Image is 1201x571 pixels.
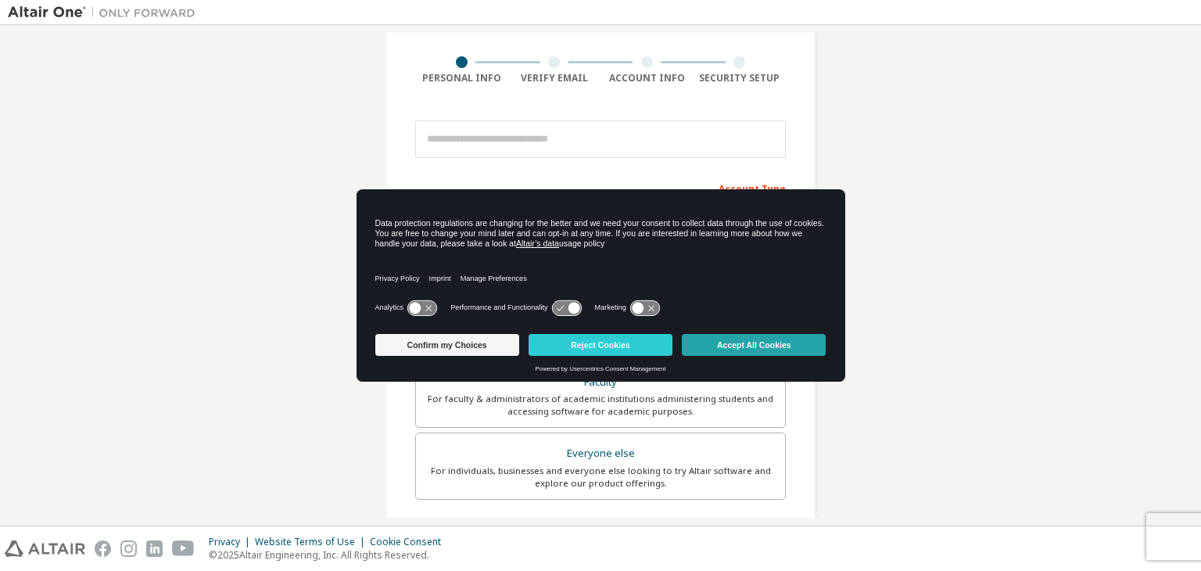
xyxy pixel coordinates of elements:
img: altair_logo.svg [5,540,85,557]
img: youtube.svg [172,540,195,557]
img: facebook.svg [95,540,111,557]
img: Altair One [8,5,203,20]
div: Personal Info [415,72,508,84]
div: Account Info [600,72,694,84]
p: © 2025 Altair Engineering, Inc. All Rights Reserved. [209,548,450,562]
div: Privacy [209,536,255,548]
div: For individuals, businesses and everyone else looking to try Altair software and explore our prod... [425,465,776,490]
div: Everyone else [425,443,776,465]
img: instagram.svg [120,540,137,557]
div: Account Type [415,175,786,200]
div: Security Setup [694,72,787,84]
div: Website Terms of Use [255,536,370,548]
img: linkedin.svg [146,540,163,557]
div: Verify Email [508,72,601,84]
div: Cookie Consent [370,536,450,548]
div: For faculty & administrators of academic institutions administering students and accessing softwa... [425,393,776,418]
